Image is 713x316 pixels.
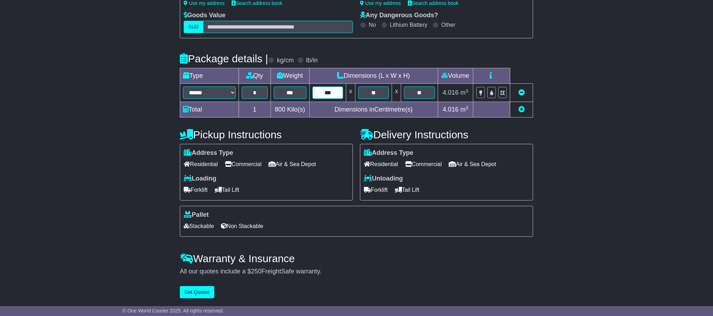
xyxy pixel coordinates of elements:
td: x [346,84,355,102]
sup: 3 [466,105,468,110]
h4: Package details | [180,53,268,64]
td: 1 [239,102,271,118]
td: Weight [271,68,309,84]
a: Search address book [232,0,282,6]
label: AUD [184,21,203,33]
span: Forklift [364,184,388,195]
span: Air & Sea Depot [269,159,316,170]
a: Use my address [184,0,225,6]
span: Tail Lift [395,184,419,195]
h4: Delivery Instructions [360,129,533,140]
span: 4.016 [443,106,459,113]
div: All our quotes include a $ FreightSafe warranty. [180,268,533,276]
label: Other [441,21,455,28]
span: m [460,106,468,113]
label: Unloading [364,175,403,183]
label: Address Type [184,149,233,157]
a: Search address book [408,0,459,6]
span: Stackable [184,221,214,232]
span: Residential [184,159,218,170]
span: m [460,89,468,96]
h4: Warranty & Insurance [180,253,533,264]
span: 4.016 [443,89,459,96]
span: 250 [251,268,261,275]
label: lb/in [306,57,318,64]
span: Tail Lift [215,184,239,195]
span: Commercial [405,159,442,170]
label: Lithium Battery [390,21,428,28]
a: Add new item [518,106,525,113]
label: Pallet [184,211,209,219]
span: Non Stackable [221,221,263,232]
td: x [392,84,401,102]
span: Air & Sea Depot [449,159,497,170]
td: Type [180,68,239,84]
button: Get Quotes [180,286,214,298]
label: Address Type [364,149,414,157]
label: kg/cm [277,57,294,64]
td: Dimensions in Centimetre(s) [309,102,438,118]
a: Remove this item [518,89,525,96]
h4: Pickup Instructions [180,129,353,140]
a: Use my address [360,0,401,6]
td: Qty [239,68,271,84]
td: Total [180,102,239,118]
td: Kilo(s) [271,102,309,118]
span: Forklift [184,184,208,195]
sup: 3 [466,88,468,94]
span: © One World Courier 2025. All rights reserved. [122,308,224,314]
label: Goods Value [184,12,226,19]
td: Volume [438,68,473,84]
span: 800 [275,106,285,113]
span: Residential [364,159,398,170]
span: Commercial [225,159,261,170]
label: Loading [184,175,216,183]
label: Any Dangerous Goods? [360,12,438,19]
label: No [369,21,376,28]
td: Dimensions (L x W x H) [309,68,438,84]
